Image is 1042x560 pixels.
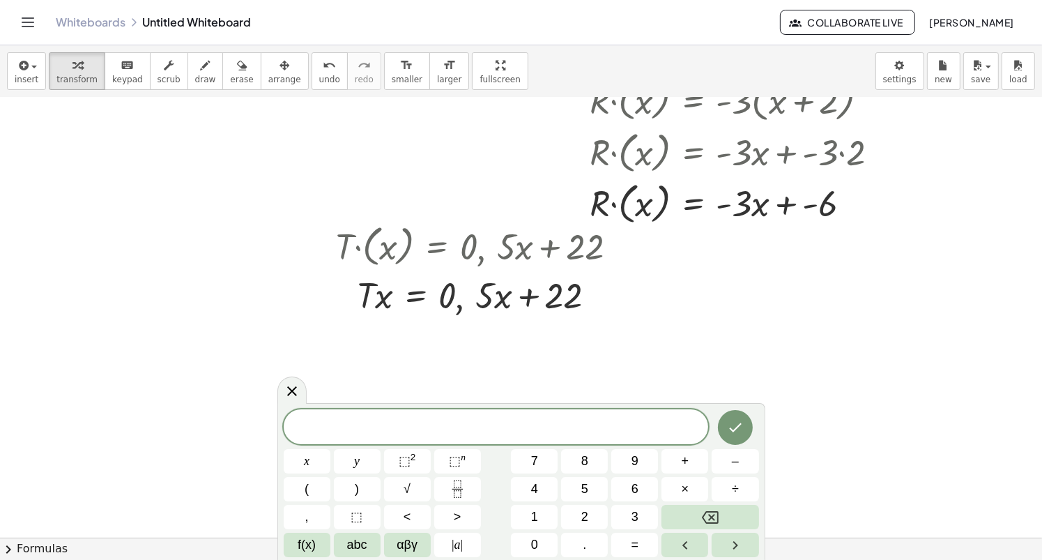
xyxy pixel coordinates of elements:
[1002,52,1035,90] button: load
[461,538,463,552] span: |
[732,480,739,499] span: ÷
[347,536,367,554] span: abc
[611,533,658,557] button: Equals
[305,480,309,499] span: (
[511,477,558,501] button: 4
[384,533,431,557] button: Greek alphabet
[434,449,481,474] button: Superscript
[411,452,416,462] sup: 2
[472,52,528,90] button: fullscreen
[305,508,309,527] span: ,
[611,477,658,501] button: 6
[581,480,588,499] span: 5
[918,10,1025,35] button: [PERSON_NAME]
[452,538,454,552] span: |
[531,508,538,527] span: 1
[531,452,538,471] span: 7
[392,75,422,84] span: smaller
[511,533,558,557] button: 0
[1009,75,1027,84] span: load
[511,505,558,529] button: 1
[434,505,481,529] button: Greater than
[404,480,411,499] span: √
[511,449,558,474] button: 7
[682,452,689,471] span: +
[929,16,1014,29] span: [PERSON_NAME]
[581,508,588,527] span: 2
[792,16,903,29] span: Collaborate Live
[400,57,413,74] i: format_size
[49,52,105,90] button: transform
[347,52,381,90] button: redoredo
[384,449,431,474] button: Squared
[927,52,960,90] button: new
[935,75,952,84] span: new
[631,508,638,527] span: 3
[158,75,181,84] span: scrub
[611,505,658,529] button: 3
[561,533,608,557] button: .
[561,505,608,529] button: 2
[434,477,481,501] button: Fraction
[531,536,538,554] span: 0
[718,410,753,445] button: Done
[631,536,639,554] span: =
[284,533,330,557] button: Functions
[561,477,608,501] button: 5
[712,449,758,474] button: Minus
[661,533,708,557] button: Left arrow
[56,15,125,29] a: Whiteboards
[298,536,316,554] span: f(x)
[355,75,374,84] span: redo
[480,75,520,84] span: fullscreen
[631,480,638,499] span: 6
[355,480,359,499] span: )
[429,52,469,90] button: format_sizelarger
[452,536,463,554] span: a
[7,52,46,90] button: insert
[354,452,360,471] span: y
[334,533,381,557] button: Alphabet
[384,52,430,90] button: format_sizesmaller
[399,454,411,468] span: ⬚
[631,452,638,471] span: 9
[284,449,330,474] button: x
[712,533,758,557] button: Right arrow
[150,52,188,90] button: scrub
[323,57,336,74] i: undo
[875,52,924,90] button: settings
[454,508,461,527] span: >
[312,52,348,90] button: undoundo
[334,477,381,501] button: )
[222,52,261,90] button: erase
[384,477,431,501] button: Square root
[531,480,538,499] span: 4
[661,477,708,501] button: Times
[230,75,253,84] span: erase
[583,536,586,554] span: .
[397,536,417,554] span: αβγ
[384,505,431,529] button: Less than
[319,75,340,84] span: undo
[437,75,461,84] span: larger
[358,57,371,74] i: redo
[187,52,224,90] button: draw
[732,452,739,471] span: –
[434,533,481,557] button: Absolute value
[195,75,216,84] span: draw
[17,11,39,33] button: Toggle navigation
[334,505,381,529] button: Placeholder
[56,75,98,84] span: transform
[661,449,708,474] button: Plus
[105,52,151,90] button: keyboardkeypad
[963,52,999,90] button: save
[284,477,330,501] button: (
[682,480,689,499] span: ×
[261,52,309,90] button: arrange
[334,449,381,474] button: y
[581,452,588,471] span: 8
[449,454,461,468] span: ⬚
[611,449,658,474] button: 9
[971,75,990,84] span: save
[284,505,330,529] button: ,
